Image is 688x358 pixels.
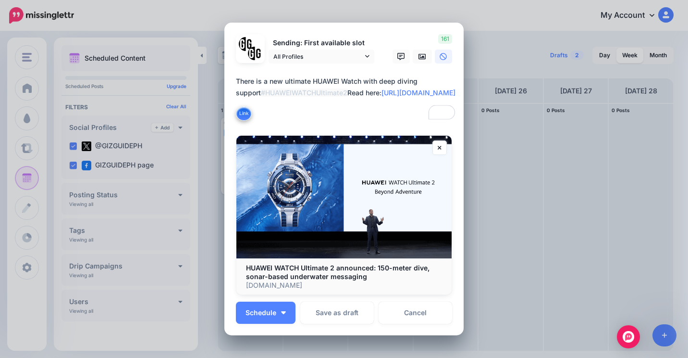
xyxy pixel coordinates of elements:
[273,51,363,62] span: All Profiles
[236,76,457,99] div: There is a new ultimate HUAWEI Watch with deep diving support Read here:
[239,37,253,51] img: 353459792_649996473822713_4483302954317148903_n-bsa138318.png
[281,311,286,314] img: arrow-down-white.png
[236,136,452,258] img: HUAWEI WATCH Ultimate 2 announced: 150-meter dive, sonar-based underwater messaging
[269,50,374,64] a: All Profiles
[246,281,442,290] p: [DOMAIN_NAME]
[248,47,262,61] img: JT5sWCfR-79925.png
[269,38,374,49] p: Sending: First available slot
[300,302,374,324] button: Save as draft
[438,34,452,44] span: 161
[236,106,252,121] button: Link
[246,309,276,316] span: Schedule
[236,76,457,122] textarea: To enrich screen reader interactions, please activate Accessibility in Grammarly extension settings
[246,264,430,281] b: HUAWEI WATCH Ultimate 2 announced: 150-meter dive, sonar-based underwater messaging
[617,325,640,348] div: Open Intercom Messenger
[379,302,452,324] a: Cancel
[236,302,295,324] button: Schedule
